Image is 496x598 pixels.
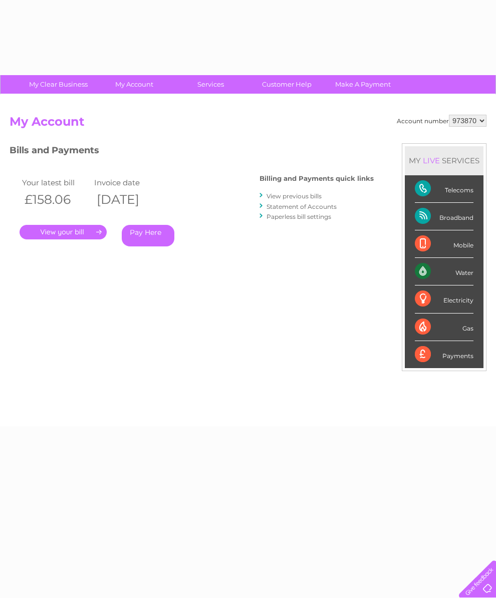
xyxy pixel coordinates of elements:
th: £158.06 [20,189,92,210]
th: [DATE] [92,189,164,210]
td: Invoice date [92,176,164,189]
div: Electricity [415,285,473,313]
div: Water [415,258,473,285]
h3: Bills and Payments [10,143,374,161]
a: Services [169,75,252,94]
a: View previous bills [267,192,322,200]
td: Your latest bill [20,176,92,189]
div: Gas [415,314,473,341]
div: Broadband [415,203,473,230]
div: Telecoms [415,175,473,203]
div: Payments [415,341,473,368]
div: Mobile [415,230,473,258]
a: Customer Help [245,75,328,94]
div: Account number [397,115,486,127]
div: MY SERVICES [405,146,483,175]
a: Paperless bill settings [267,213,331,220]
a: My Clear Business [17,75,100,94]
a: Statement of Accounts [267,203,337,210]
a: . [20,225,107,239]
h4: Billing and Payments quick links [260,175,374,182]
h2: My Account [10,115,486,134]
a: Pay Here [122,225,174,246]
a: Make A Payment [322,75,404,94]
a: My Account [93,75,176,94]
div: LIVE [421,156,442,165]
